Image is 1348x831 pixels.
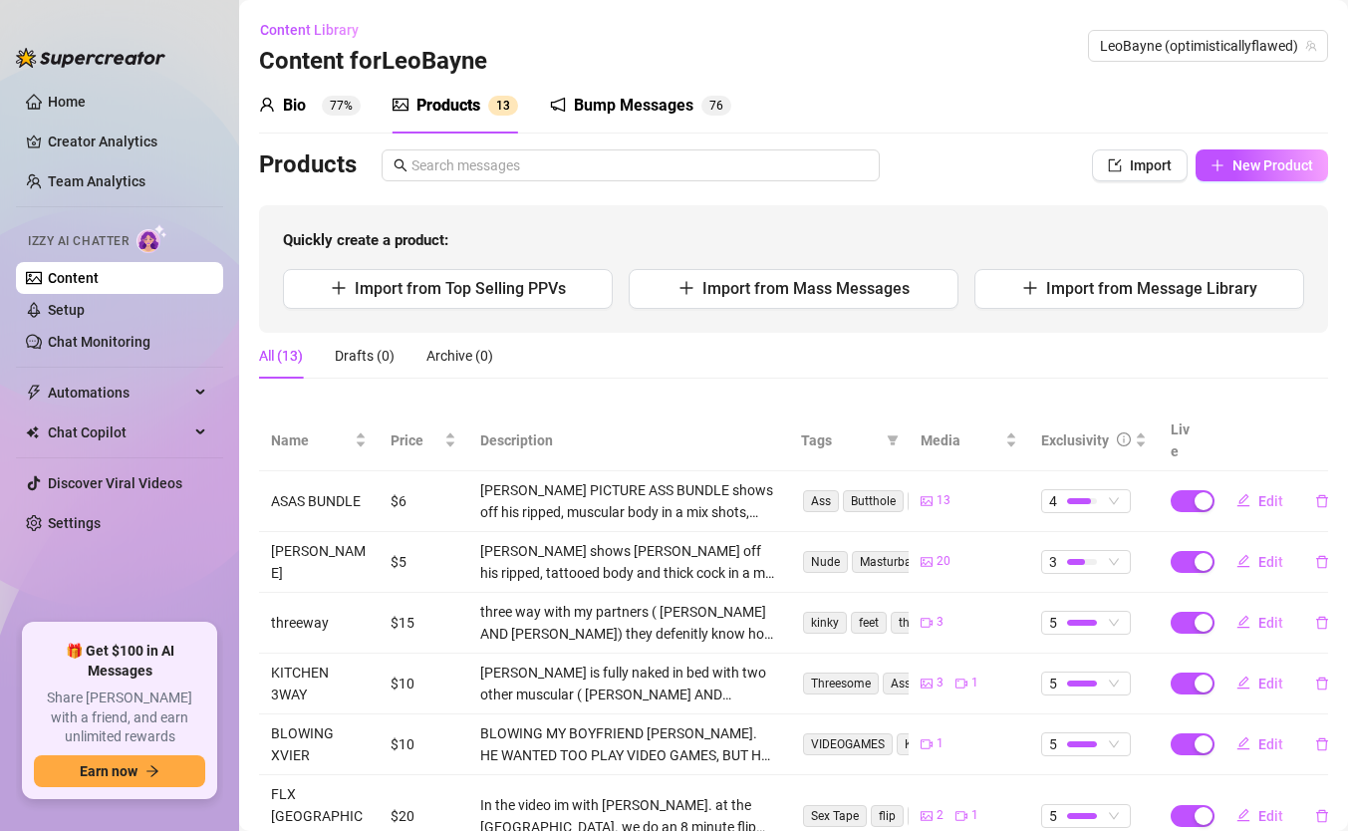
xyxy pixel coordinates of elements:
span: edit [1236,615,1250,629]
span: Cock [908,490,950,512]
div: Exclusivity [1041,429,1109,451]
sup: 76 [701,96,731,116]
span: Masturbation [852,551,941,573]
span: video-camera [955,678,967,690]
button: Edit [1220,485,1299,517]
span: Ass [803,490,839,512]
span: info-circle [1117,432,1131,446]
span: 2 [937,806,944,825]
span: delete [1315,737,1329,751]
span: delete [1315,555,1329,569]
a: Settings [48,515,101,531]
sup: 77% [322,96,361,116]
button: delete [1299,546,1345,578]
button: Import [1092,149,1188,181]
span: edit [1236,493,1250,507]
a: Content [48,270,99,286]
td: $10 [379,714,468,775]
button: Import from Mass Messages [629,269,958,309]
span: plus [678,280,694,296]
button: New Product [1196,149,1328,181]
span: butt [908,805,945,827]
input: Search messages [411,154,868,176]
td: threeway [259,593,379,654]
span: Import [1130,157,1172,173]
span: feet [851,612,887,634]
span: Import from Mass Messages [702,279,910,298]
th: Price [379,411,468,471]
span: Earn now [80,763,137,779]
span: 20 [937,552,950,571]
span: Izzy AI Chatter [28,232,129,251]
th: Description [468,411,789,471]
span: 🎁 Get $100 in AI Messages [34,642,205,681]
span: Name [271,429,351,451]
button: delete [1299,728,1345,760]
button: delete [1299,668,1345,699]
iframe: Intercom live chat [1280,763,1328,811]
div: Archive (0) [426,345,493,367]
span: delete [1315,809,1329,823]
span: LeoBayne (optimisticallyflawed) [1100,31,1316,61]
span: 1 [971,806,978,825]
button: delete [1299,607,1345,639]
button: Edit [1220,668,1299,699]
td: ASAS BUNDLE [259,471,379,532]
span: picture [921,810,933,822]
th: Media [909,411,1028,471]
span: Edit [1258,736,1283,752]
div: three way with my partners ( [PERSON_NAME] AND [PERSON_NAME]) they defenitly know how the fuck th... [480,601,777,645]
td: KITCHEN 3WAY [259,654,379,714]
span: thunderbolt [26,385,42,401]
span: video-camera [921,738,933,750]
td: $5 [379,532,468,593]
button: Content Library [259,14,375,46]
a: Setup [48,302,85,318]
div: [PERSON_NAME] is fully naked in bed with two other muscular ( [PERSON_NAME] AND [PERSON_NAME])PAR... [480,662,777,705]
h3: Content for LeoBayne [259,46,487,78]
span: Media [921,429,1000,451]
img: Chat Copilot [26,425,39,439]
span: Sex Tape [803,805,867,827]
span: 5 [1049,805,1057,827]
th: Live [1159,411,1209,471]
button: Import from Message Library [974,269,1304,309]
span: picture [921,495,933,507]
div: All (13) [259,345,303,367]
span: delete [1315,616,1329,630]
strong: Quickly create a product: [283,231,448,249]
span: kinky [803,612,847,634]
span: 7 [709,99,716,113]
span: Tags [801,429,879,451]
span: Ass [883,673,919,694]
td: $15 [379,593,468,654]
span: Butthole [843,490,904,512]
button: Earn nowarrow-right [34,755,205,787]
td: [PERSON_NAME] [259,532,379,593]
div: Bump Messages [574,94,693,118]
span: user [259,97,275,113]
span: Threesome [803,673,879,694]
span: Edit [1258,615,1283,631]
div: Bio [283,94,306,118]
button: Edit [1220,546,1299,578]
td: BLOWING XVIER [259,714,379,775]
span: import [1108,158,1122,172]
th: Tags [789,411,909,471]
span: 13 [937,491,950,510]
a: Home [48,94,86,110]
td: $6 [379,471,468,532]
span: 3 [1049,551,1057,573]
span: plus [1211,158,1224,172]
span: Price [391,429,440,451]
span: Content Library [260,22,359,38]
span: 1 [496,99,503,113]
span: edit [1236,808,1250,822]
span: Share [PERSON_NAME] with a friend, and earn unlimited rewards [34,689,205,747]
button: Edit [1220,728,1299,760]
a: Chat Monitoring [48,334,150,350]
span: 3 [937,674,944,692]
div: BLOWING MY BOYFRIEND [PERSON_NAME]. HE WANTED TOO PLAY VIDEO GAMES, BUT HE WAS IN THE MOOD, SO I ... [480,722,777,766]
span: arrow-right [145,764,159,778]
span: edit [1236,676,1250,690]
